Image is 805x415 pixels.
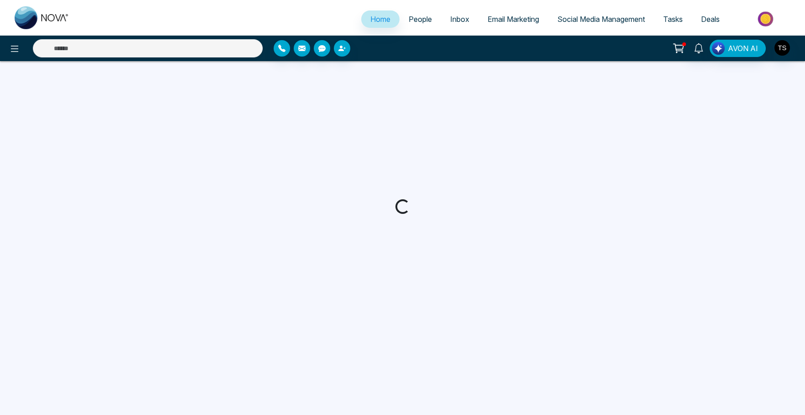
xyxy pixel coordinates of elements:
[409,15,432,24] span: People
[441,10,478,28] a: Inbox
[710,40,766,57] button: AVON AI
[370,15,390,24] span: Home
[774,40,790,56] img: User Avatar
[478,10,548,28] a: Email Marketing
[733,9,800,29] img: Market-place.gif
[361,10,400,28] a: Home
[701,15,720,24] span: Deals
[712,42,725,55] img: Lead Flow
[15,6,69,29] img: Nova CRM Logo
[692,10,729,28] a: Deals
[663,15,683,24] span: Tasks
[557,15,645,24] span: Social Media Management
[548,10,654,28] a: Social Media Management
[728,43,758,54] span: AVON AI
[450,15,469,24] span: Inbox
[654,10,692,28] a: Tasks
[400,10,441,28] a: People
[488,15,539,24] span: Email Marketing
